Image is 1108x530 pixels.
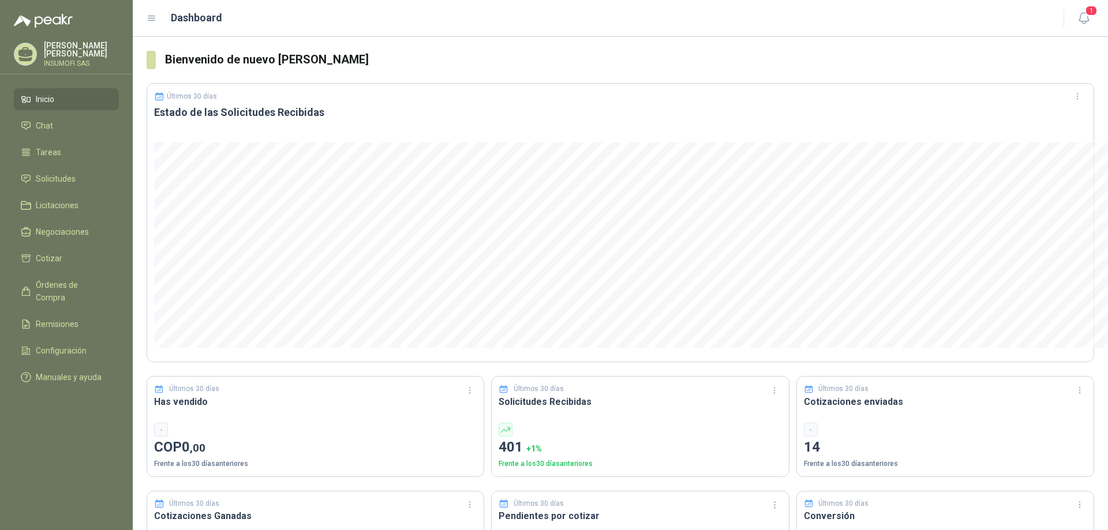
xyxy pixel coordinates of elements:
p: Últimos 30 días [818,498,869,509]
span: Cotizar [36,252,62,265]
a: Remisiones [14,313,119,335]
p: 401 [499,437,782,458]
button: 1 [1073,8,1094,29]
span: Tareas [36,146,61,159]
a: Órdenes de Compra [14,274,119,309]
span: 1 [1085,5,1098,16]
h3: Bienvenido de nuevo [PERSON_NAME] [165,51,1094,69]
p: Últimos 30 días [167,92,217,100]
a: Tareas [14,141,119,163]
p: Frente a los 30 días anteriores [804,458,1087,469]
span: Remisiones [36,318,78,330]
p: Últimos 30 días [818,384,869,394]
h3: Cotizaciones Ganadas [154,509,477,523]
span: Manuales y ayuda [36,371,102,384]
p: Últimos 30 días [169,384,219,394]
span: 0 [182,439,205,455]
p: Frente a los 30 días anteriores [154,458,477,469]
a: Solicitudes [14,168,119,190]
h3: Pendientes por cotizar [499,509,782,523]
div: - [804,423,818,437]
h3: Has vendido [154,394,477,409]
span: Negociaciones [36,225,89,238]
a: Negociaciones [14,221,119,243]
span: Licitaciones [36,199,78,212]
span: Órdenes de Compra [36,279,108,304]
h1: Dashboard [171,10,222,26]
p: Últimos 30 días [514,384,564,394]
span: Inicio [36,93,54,106]
p: Frente a los 30 días anteriores [499,458,782,469]
h3: Conversión [804,509,1087,523]
a: Cotizar [14,247,119,269]
span: + 1 % [526,444,542,453]
h3: Solicitudes Recibidas [499,394,782,409]
p: INSUMOFI SAS [44,60,119,67]
div: - [154,423,168,437]
h3: Cotizaciones enviadas [804,394,1087,409]
a: Licitaciones [14,194,119,216]
a: Chat [14,115,119,137]
p: Últimos 30 días [514,498,564,509]
a: Configuración [14,340,119,362]
p: [PERSON_NAME] [PERSON_NAME] [44,42,119,58]
p: 14 [804,437,1087,458]
a: Inicio [14,88,119,110]
p: COP [154,437,477,458]
p: Últimos 30 días [169,498,219,509]
span: Configuración [36,344,87,357]
img: Logo peakr [14,14,73,28]
h3: Estado de las Solicitudes Recibidas [154,106,1087,119]
a: Manuales y ayuda [14,366,119,388]
span: Solicitudes [36,172,76,185]
span: Chat [36,119,53,132]
span: ,00 [190,441,205,454]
